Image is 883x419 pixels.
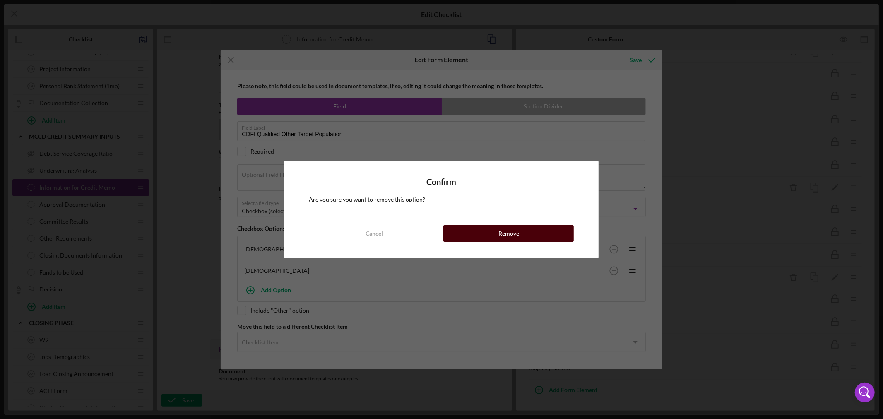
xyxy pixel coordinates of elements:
div: Open Intercom Messenger [855,383,875,402]
h4: Confirm [309,177,574,187]
div: Remove [498,225,519,242]
button: Remove [443,225,574,242]
div: Please complete the form for Credit Memo Information [7,7,224,16]
button: Cancel [309,225,440,242]
body: Rich Text Area. Press ALT-0 for help. [7,7,224,16]
p: Are you sure you want to remove this option? [309,195,574,204]
div: Cancel [366,225,383,242]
